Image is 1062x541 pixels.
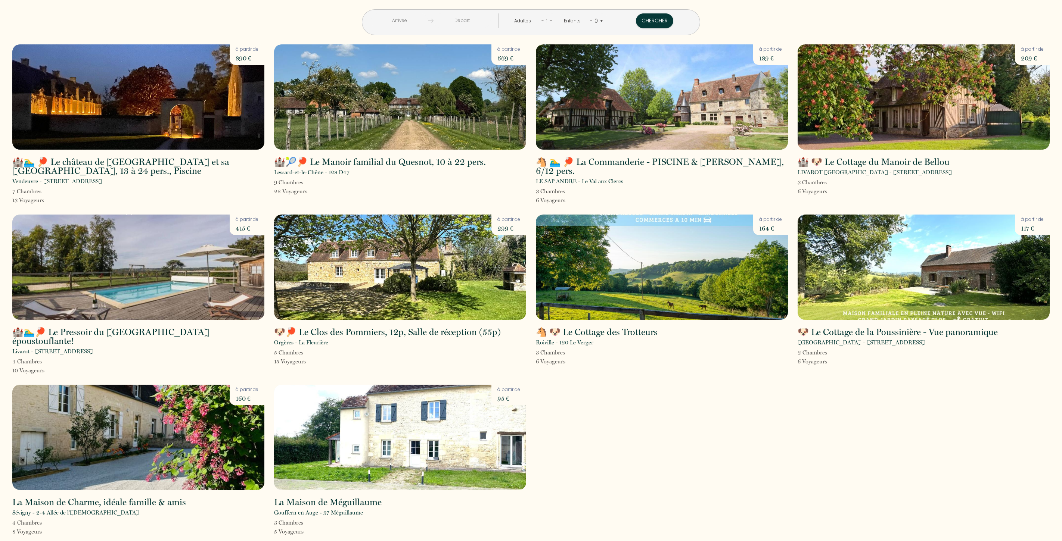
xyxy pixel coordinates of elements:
[825,179,827,186] span: s
[798,215,1050,320] img: rental-image
[12,508,139,517] p: Sévigny - 2-4 Allée de l'[DEMOGRAPHIC_DATA]
[536,157,788,175] h2: 🐴 🏊‍♂️ 🏓 La Commanderie - PISCINE & [PERSON_NAME], 6/12 pers.
[274,168,350,177] p: Lessard-et-le-Chêne - 128 D47
[563,349,565,356] span: s
[42,197,44,204] span: s
[274,215,526,320] img: rental-image
[536,328,658,337] h2: 🐴 🐶 Le Cottage des Trotteurs
[371,13,428,28] input: Arrivée
[563,197,565,204] span: s
[12,328,264,345] h2: 🏰🏊‍♂️🏓 Le Pressoir du [GEOGRAPHIC_DATA] époustouflante!
[274,178,307,187] p: 9 Chambre
[600,17,603,24] a: +
[514,18,534,25] div: Adultes
[40,528,42,535] span: s
[274,348,306,357] p: 5 Chambre
[12,157,264,175] h2: 🏰🏊‍♂️ 🏓 Le château de [GEOGRAPHIC_DATA] et sa [GEOGRAPHIC_DATA], 13 à 24 pers., Piscine
[536,177,623,186] p: LE SAP ANDRE - Le Val aux Clercs
[536,196,565,205] p: 6 Voyageur
[40,519,42,526] span: s
[798,338,925,347] p: [GEOGRAPHIC_DATA] - [STREET_ADDRESS]
[40,358,42,365] span: s
[825,358,827,365] span: s
[236,393,258,404] p: 160 €
[497,46,520,53] p: à partir de
[236,223,258,234] p: 415 €
[274,498,382,507] h2: La Maison de Méguillaume
[563,358,565,365] span: s
[536,44,788,150] img: rental-image
[274,328,501,337] h2: 🐶🏓 Le Clos des Pommiers, 12p, Salle de réception (55p)
[274,518,304,527] p: 3 Chambre
[536,187,565,196] p: 3 Chambre
[798,168,952,177] p: LIVAROT [GEOGRAPHIC_DATA] - [STREET_ADDRESS]
[12,498,186,507] h2: La Maison de Charme, idéale famille & amis
[274,187,307,196] p: 22 Voyageur
[798,44,1050,150] img: rental-image
[274,357,306,366] p: 15 Voyageur
[497,223,520,234] p: 299 €
[1021,46,1044,53] p: à partir de
[12,518,42,527] p: 4 Chambre
[536,357,565,366] p: 6 Voyageur
[759,53,782,63] p: 189 €
[304,358,306,365] span: s
[798,328,998,337] h2: 🐶 Le Cottage de la Poussinière - Vue panoramique
[759,216,782,223] p: à partir de
[301,528,304,535] span: s
[12,44,264,150] img: rental-image
[563,188,565,195] span: s
[301,179,303,186] span: s
[274,527,304,536] p: 5 Voyageur
[428,18,434,24] img: guests
[798,157,950,166] h2: 🏰 🐶 Le Cottage du Manoir de Bellou
[536,215,788,320] img: rental-image
[636,13,673,28] button: Chercher
[798,187,827,196] p: 6 Voyageur
[590,17,593,24] a: -
[12,366,44,375] p: 10 Voyageur
[798,348,827,357] p: 2 Chambre
[274,385,526,490] img: rental-image
[798,357,827,366] p: 6 Voyageur
[1021,223,1044,234] p: 117 €
[541,17,544,24] a: -
[274,44,526,150] img: rental-image
[12,347,93,356] p: Livarot - [STREET_ADDRESS]
[236,53,258,63] p: 890 €
[236,216,258,223] p: à partir de
[305,188,307,195] span: s
[544,15,549,27] div: 1
[564,18,583,25] div: Enfants
[274,157,486,166] h2: 🏰🎾🏓 Le Manoir familial du Quesnot, 10 à 22 pers.
[236,46,258,53] p: à partir de
[1021,53,1044,63] p: 209 €
[497,386,520,393] p: à partir de
[536,338,593,347] p: Roiville - 120 Le Verger
[12,187,44,196] p: 7 Chambre
[12,385,264,490] img: rental-image
[759,223,782,234] p: 164 €
[497,53,520,63] p: 669 €
[593,15,600,27] div: 0
[825,349,827,356] span: s
[1021,216,1044,223] p: à partir de
[497,393,520,404] p: 95 €
[798,178,827,187] p: 3 Chambre
[12,527,42,536] p: 8 Voyageur
[12,196,44,205] p: 13 Voyageur
[12,215,264,320] img: rental-image
[236,386,258,393] p: à partir de
[536,348,565,357] p: 3 Chambre
[12,357,44,366] p: 4 Chambre
[549,17,553,24] a: +
[759,46,782,53] p: à partir de
[42,367,44,374] span: s
[301,519,303,526] span: s
[825,188,827,195] span: s
[39,188,41,195] span: s
[497,216,520,223] p: à partir de
[274,338,328,347] p: Orgères - La Fleurière
[301,349,303,356] span: s
[274,508,363,517] p: Gouffern en Auge - 97 Méguillaume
